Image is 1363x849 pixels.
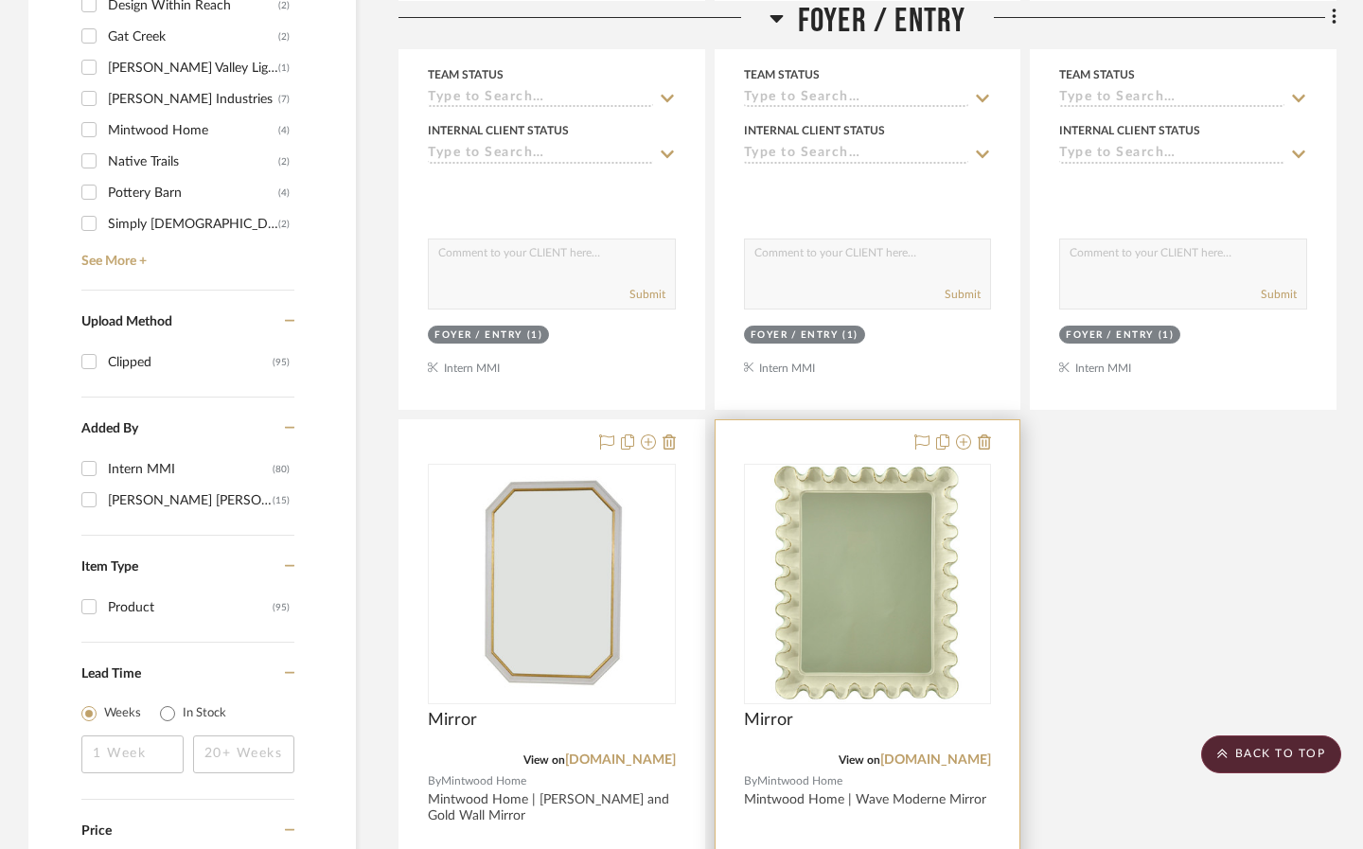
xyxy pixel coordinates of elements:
[108,454,273,485] div: Intern MMI
[108,593,273,623] div: Product
[744,90,969,108] input: Type to Search…
[749,466,985,702] img: Mirror
[428,122,569,139] div: Internal Client Status
[1059,66,1135,83] div: Team Status
[434,466,670,702] img: Mirror
[757,772,842,790] span: Mintwood Home
[527,328,543,343] div: (1)
[278,147,290,177] div: (2)
[108,209,278,239] div: Simply [DEMOGRAPHIC_DATA]
[278,53,290,83] div: (1)
[744,122,885,139] div: Internal Client Status
[428,146,653,164] input: Type to Search…
[108,178,278,208] div: Pottery Barn
[278,178,290,208] div: (4)
[183,704,226,723] label: In Stock
[104,704,141,723] label: Weeks
[278,22,290,52] div: (2)
[1066,328,1154,343] div: Foyer / Entry
[1261,286,1297,303] button: Submit
[745,465,991,703] div: 0
[81,560,138,574] span: Item Type
[1059,146,1284,164] input: Type to Search…
[744,710,793,731] span: Mirror
[565,753,676,767] a: [DOMAIN_NAME]
[945,286,981,303] button: Submit
[1059,122,1200,139] div: Internal Client Status
[751,328,839,343] div: Foyer / Entry
[428,66,504,83] div: Team Status
[1201,735,1341,773] scroll-to-top-button: BACK TO TOP
[278,84,290,115] div: (7)
[428,90,653,108] input: Type to Search…
[273,347,290,378] div: (95)
[842,328,859,343] div: (1)
[441,772,526,790] span: Mintwood Home
[744,772,757,790] span: By
[278,209,290,239] div: (2)
[193,735,295,773] input: 20+ Weeks
[629,286,665,303] button: Submit
[744,66,820,83] div: Team Status
[278,115,290,146] div: (4)
[429,465,675,703] div: 0
[81,315,172,328] span: Upload Method
[273,593,290,623] div: (95)
[108,115,278,146] div: Mintwood Home
[108,147,278,177] div: Native Trails
[108,347,273,378] div: Clipped
[77,239,294,270] a: See More +
[108,22,278,52] div: Gat Creek
[108,486,273,516] div: [PERSON_NAME] [PERSON_NAME]
[434,328,522,343] div: Foyer / Entry
[839,754,880,766] span: View on
[523,754,565,766] span: View on
[428,772,441,790] span: By
[108,84,278,115] div: [PERSON_NAME] Industries
[81,735,184,773] input: 1 Week
[108,53,278,83] div: [PERSON_NAME] Valley Lighting
[880,753,991,767] a: [DOMAIN_NAME]
[81,824,112,838] span: Price
[81,667,141,681] span: Lead Time
[1159,328,1175,343] div: (1)
[81,422,138,435] span: Added By
[1059,90,1284,108] input: Type to Search…
[744,146,969,164] input: Type to Search…
[273,454,290,485] div: (80)
[428,710,477,731] span: Mirror
[273,486,290,516] div: (15)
